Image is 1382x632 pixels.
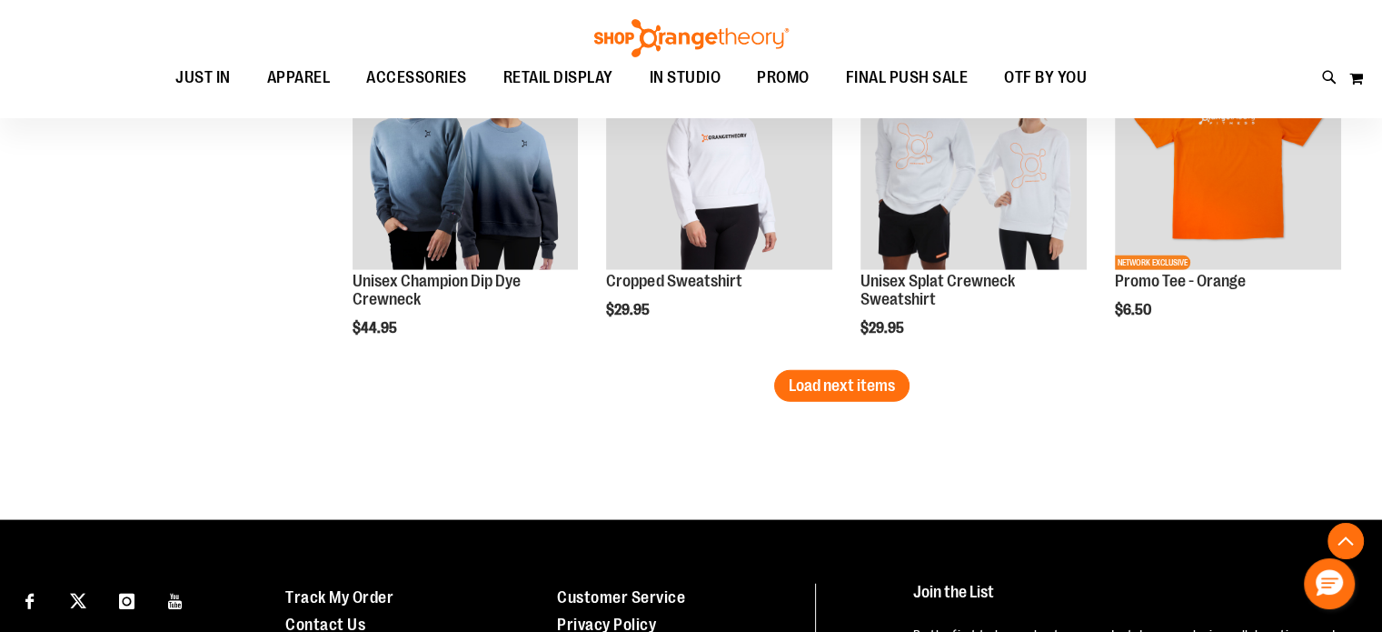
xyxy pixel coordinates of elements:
[913,584,1347,617] h4: Join the List
[267,57,331,98] span: APPAREL
[986,57,1105,99] a: OTF BY YOU
[1004,57,1087,98] span: OTF BY YOU
[366,57,467,98] span: ACCESSORIES
[63,584,94,616] a: Visit our X page
[860,272,1015,308] a: Unisex Splat Crewneck Sweatshirt
[557,588,685,607] a: Customer Service
[175,57,231,98] span: JUST IN
[597,35,841,366] div: product
[606,272,741,290] a: Cropped Sweatshirt
[1115,45,1341,271] img: Product image for Orange Promo Tee
[851,35,1096,383] div: product
[1327,523,1364,559] button: Back To Top
[739,57,828,99] a: PROMO
[1115,302,1154,318] span: $6.50
[353,272,521,308] a: Unisex Champion Dip Dye Crewneck
[860,320,907,336] span: $29.95
[757,57,810,98] span: PROMO
[70,593,86,609] img: Twitter
[860,45,1087,271] img: Unisex Splat Crewneck Sweatshirt
[343,35,588,383] div: product
[14,584,45,616] a: Visit our Facebook page
[606,302,652,318] span: $29.95
[606,45,832,274] a: Front of 2024 Q3 Balanced Basic Womens Cropped SweatshirtNEW
[348,57,485,99] a: ACCESSORIES
[1304,558,1355,609] button: Hello, have a question? Let’s chat.
[353,45,579,274] a: Unisex Champion Dip Dye CrewneckNEW
[1115,272,1246,290] a: Promo Tee - Orange
[1115,256,1190,270] span: NETWORK EXCLUSIVE
[789,376,895,395] span: Load next items
[1106,35,1350,366] div: product
[111,584,143,616] a: Visit our Instagram page
[1115,45,1341,274] a: Product image for Orange Promo TeeNEWNETWORK EXCLUSIVE
[650,57,721,98] span: IN STUDIO
[846,57,969,98] span: FINAL PUSH SALE
[860,45,1087,274] a: Unisex Splat Crewneck SweatshirtNEW
[285,588,393,607] a: Track My Order
[249,57,349,99] a: APPAREL
[503,57,613,98] span: RETAIL DISPLAY
[157,57,249,98] a: JUST IN
[828,57,987,99] a: FINAL PUSH SALE
[485,57,631,99] a: RETAIL DISPLAY
[353,45,579,271] img: Unisex Champion Dip Dye Crewneck
[606,45,832,271] img: Front of 2024 Q3 Balanced Basic Womens Cropped Sweatshirt
[631,57,740,99] a: IN STUDIO
[160,584,192,616] a: Visit our Youtube page
[353,320,400,336] span: $44.95
[592,19,791,57] img: Shop Orangetheory
[774,370,910,402] button: Load next items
